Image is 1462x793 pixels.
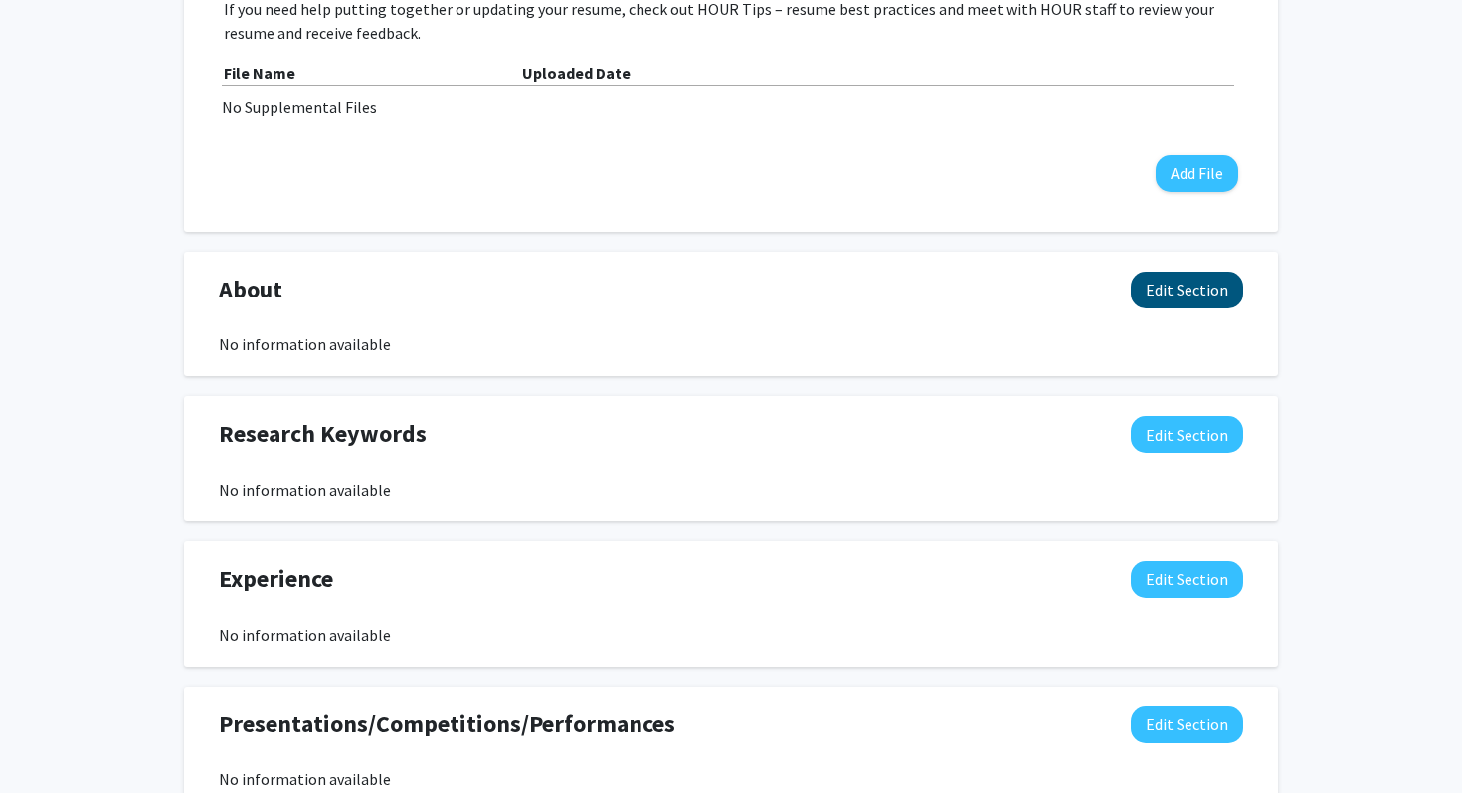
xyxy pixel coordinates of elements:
div: No information available [219,478,1243,501]
button: Edit Research Keywords [1131,416,1243,453]
button: Edit Presentations/Competitions/Performances [1131,706,1243,743]
div: No information available [219,332,1243,356]
button: Edit About [1131,272,1243,308]
button: Edit Experience [1131,561,1243,598]
div: No Supplemental Files [222,96,1240,119]
iframe: Chat [15,703,85,778]
button: Add File [1156,155,1238,192]
span: Presentations/Competitions/Performances [219,706,675,742]
div: No information available [219,767,1243,791]
span: Experience [219,561,333,597]
span: About [219,272,282,307]
span: Research Keywords [219,416,427,452]
b: File Name [224,63,295,83]
div: No information available [219,623,1243,647]
b: Uploaded Date [522,63,631,83]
